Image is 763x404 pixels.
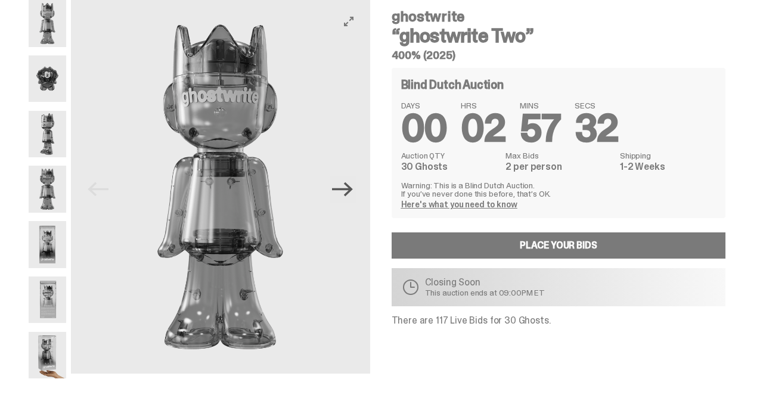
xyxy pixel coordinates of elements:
a: Here's what you need to know [401,199,517,210]
h4: ghostwrite [392,10,726,24]
img: ghostwrite_Two_8.png [29,166,66,213]
dd: 1-2 Weeks [620,162,716,172]
dt: Shipping [620,151,716,160]
p: Closing Soon [425,278,545,287]
img: ghostwrite_Two_2.png [29,111,66,158]
span: MINS [520,101,560,110]
p: Warning: This is a Blind Dutch Auction. If you’ve never done this before, that’s OK. [401,181,717,198]
img: ghostwrite_Two_13.png [29,55,66,102]
h4: Blind Dutch Auction [401,79,504,91]
h3: “ghostwrite Two” [392,26,726,45]
p: There are 117 Live Bids for 30 Ghosts. [392,316,726,325]
p: This auction ends at 09:00PM ET [425,288,545,297]
img: ghostwrite_Two_17.png [29,276,66,324]
img: ghostwrite_Two_Last.png [29,332,66,379]
span: DAYS [401,101,447,110]
span: 32 [575,104,619,153]
span: 02 [461,104,505,153]
h5: 400% (2025) [392,50,726,61]
button: View full-screen [342,14,356,29]
dd: 30 Ghosts [401,162,499,172]
button: Next [330,176,356,203]
img: ghostwrite_Two_14.png [29,221,66,268]
dt: Auction QTY [401,151,499,160]
a: Place your Bids [392,232,726,259]
span: 00 [401,104,447,153]
span: SECS [575,101,619,110]
span: HRS [461,101,505,110]
dd: 2 per person [505,162,613,172]
dt: Max Bids [505,151,613,160]
span: 57 [520,104,560,153]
